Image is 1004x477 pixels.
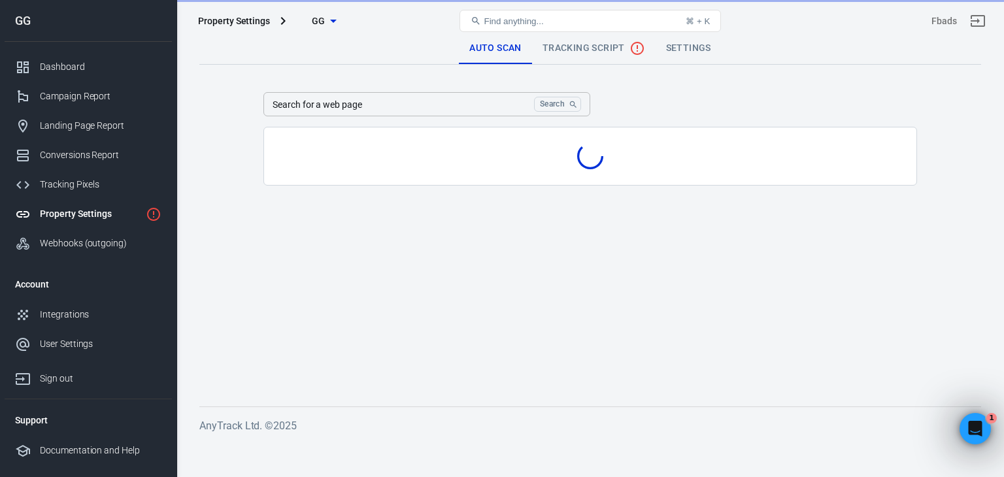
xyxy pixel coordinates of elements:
div: Property Settings [198,14,270,27]
a: Property Settings [5,199,172,229]
svg: No data received [629,41,645,56]
button: GG [291,9,356,33]
div: Campaign Report [40,90,161,103]
span: Tracking Script [543,41,645,56]
iframe: Intercom live chat [960,413,991,444]
a: Sign out [962,5,994,37]
button: Search [534,97,581,112]
a: Integrations [5,300,172,329]
input: https://example.com/categories/top-brands [263,92,529,116]
a: Landing Page Report [5,111,172,140]
li: Account [5,269,172,300]
div: Tracking Pixels [40,178,161,191]
div: Dashboard [40,60,161,74]
a: Tracking Pixels [5,170,172,199]
a: Auto Scan [459,33,532,64]
div: Documentation and Help [40,444,161,457]
button: Find anything...⌘ + K [460,10,721,32]
a: Settings [656,33,722,64]
div: Landing Page Report [40,119,161,133]
div: GG [5,15,172,27]
div: ⌘ + K [686,16,710,26]
span: 1 [986,413,997,423]
a: Campaign Report [5,82,172,111]
div: User Settings [40,337,161,351]
li: Support [5,404,172,436]
span: Find anything... [484,16,543,26]
a: Sign out [5,359,172,393]
div: Sign out [40,372,161,386]
div: Property Settings [40,207,141,221]
a: User Settings [5,329,172,359]
div: Conversions Report [40,148,161,162]
div: Integrations [40,308,161,321]
svg: Property is not installed yet [146,206,161,222]
h6: AnyTrack Ltd. © 2025 [199,418,981,434]
a: Conversions Report [5,140,172,170]
div: Account id: tR2bt8Tt [931,14,957,28]
a: Dashboard [5,52,172,82]
span: GG [312,13,326,29]
div: Webhooks (outgoing) [40,237,161,250]
a: Webhooks (outgoing) [5,229,172,258]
